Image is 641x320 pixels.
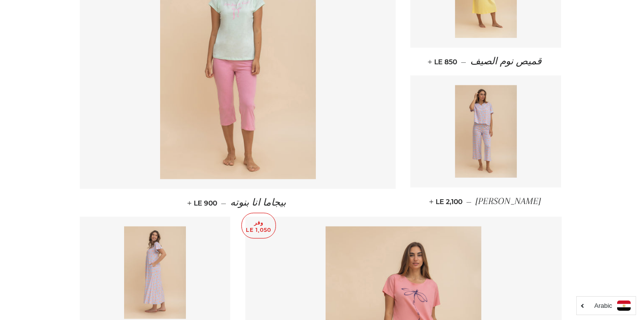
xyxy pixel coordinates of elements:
span: [PERSON_NAME] [476,196,541,207]
a: Arabic [582,301,631,311]
span: — [466,197,472,206]
a: قميص نوم الصيف — LE 850 [410,48,561,75]
span: LE 2,100 [431,197,462,206]
span: بيجاما انا بنوته [230,197,286,208]
span: — [461,57,466,66]
p: وفر LE 1,050 [242,213,275,238]
i: Arabic [594,302,612,309]
span: — [221,199,226,207]
span: LE 900 [189,199,217,207]
a: بيجاما انا بنوته — LE 900 [80,189,396,217]
a: [PERSON_NAME] — LE 2,100 [410,188,561,215]
span: LE 850 [430,57,457,66]
span: قميص نوم الصيف [470,56,542,67]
